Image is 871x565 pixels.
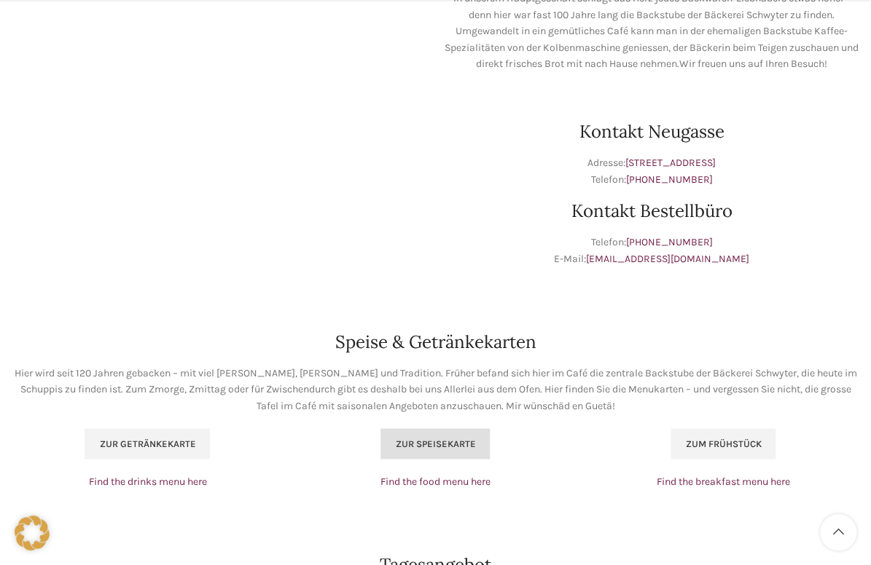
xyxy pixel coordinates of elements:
a: Zur Speisekarte [380,428,490,459]
span: Zur Speisekarte [395,438,475,449]
p: Adresse: Telefon: [443,155,861,188]
a: [PHONE_NUMBER] [625,236,712,248]
h2: Kontakt Neugasse [443,123,861,141]
span: Zur Getränkekarte [99,438,195,449]
a: [STREET_ADDRESS] [625,157,716,169]
a: [PHONE_NUMBER] [625,173,712,186]
a: Find the breakfast menu here [657,475,790,487]
span: Zum Frühstück [685,438,761,449]
p: Hier wird seit 120 Jahren gebacken – mit viel [PERSON_NAME], [PERSON_NAME] und Tradition. Früher ... [11,365,860,414]
a: [EMAIL_ADDRESS][DOMAIN_NAME] [586,253,749,265]
a: Scroll to top button [820,514,856,550]
h2: Speise & Getränkekarten [11,333,860,350]
a: Zur Getränkekarte [85,428,210,459]
a: Find the food menu here [380,475,491,487]
a: Find the drinks menu here [88,475,206,487]
h2: Kontakt Bestellbüro [443,202,861,220]
span: Wir freuen uns auf Ihren Besuch! [679,58,827,70]
p: Telefon: E-Mail: [443,234,861,267]
a: Zum Frühstück [671,428,776,459]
